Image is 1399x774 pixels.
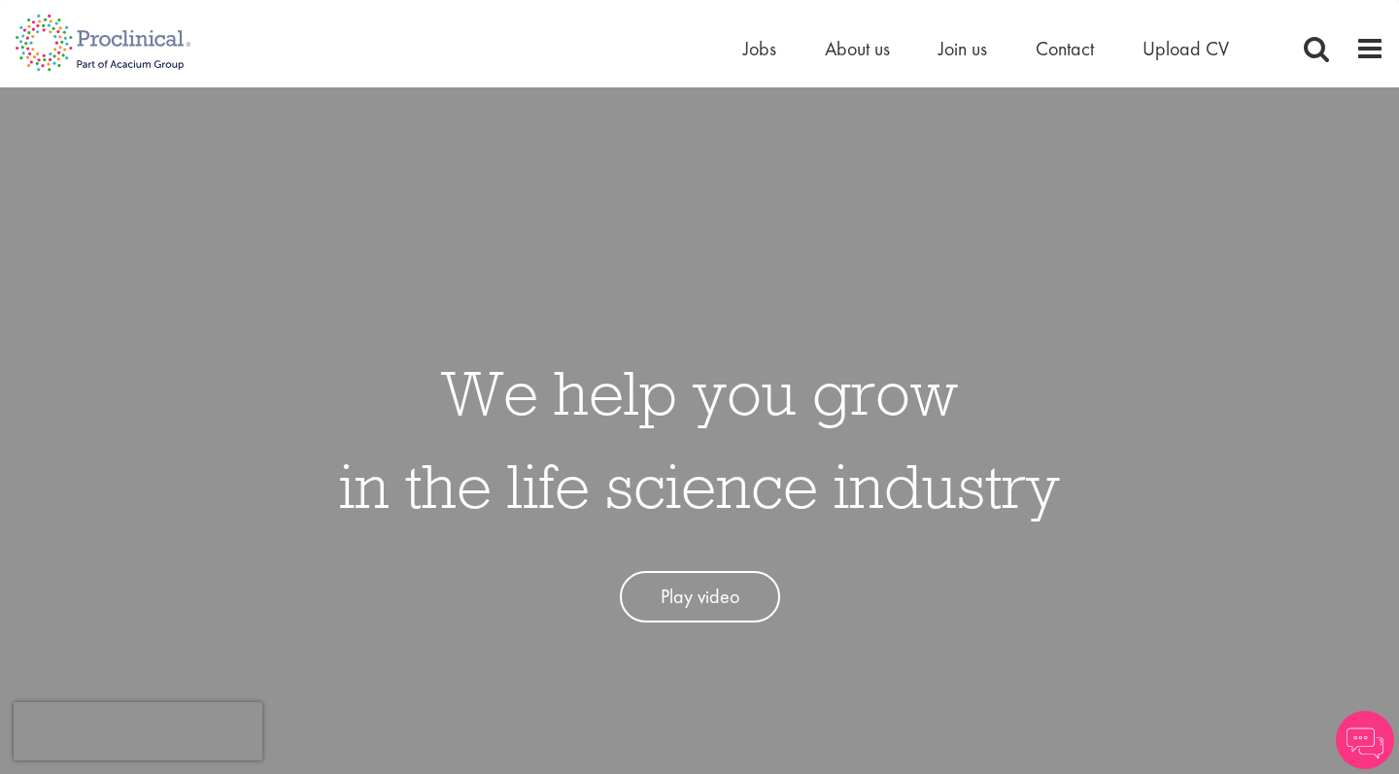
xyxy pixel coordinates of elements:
a: Contact [1036,36,1094,61]
a: Upload CV [1143,36,1229,61]
a: About us [825,36,890,61]
a: Jobs [743,36,776,61]
h1: We help you grow in the life science industry [339,346,1060,532]
img: Chatbot [1336,711,1394,769]
a: Join us [938,36,987,61]
a: Play video [620,571,780,623]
